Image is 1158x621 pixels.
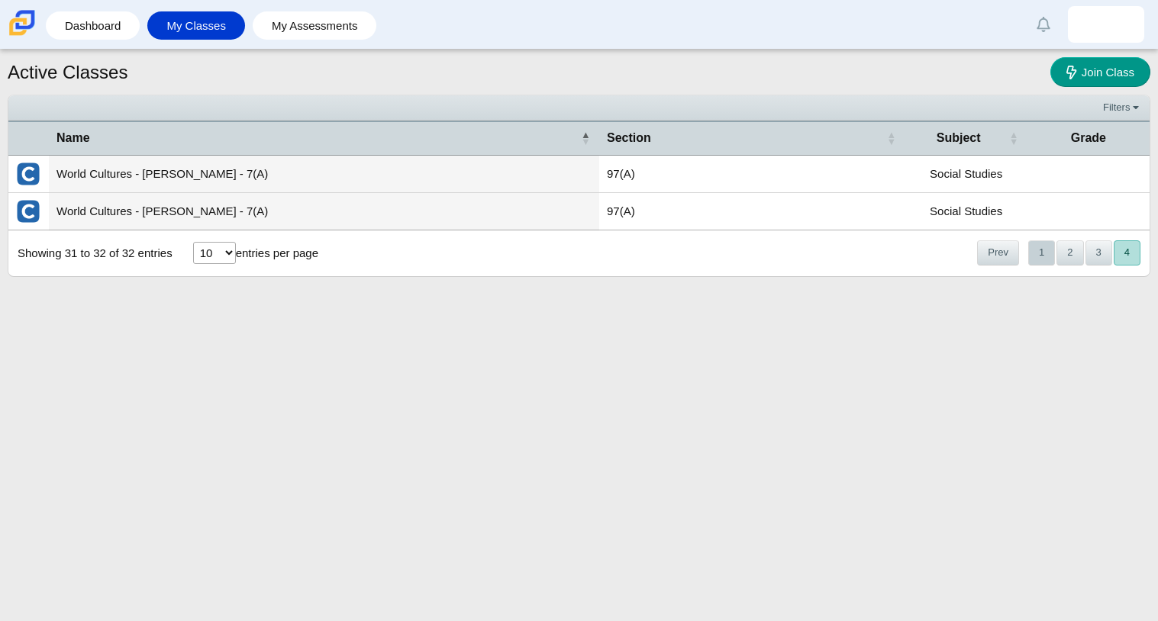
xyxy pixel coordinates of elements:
[1009,122,1018,154] span: Subject : Activate to sort
[887,122,896,154] span: Section : Activate to sort
[8,60,127,85] h1: Active Classes
[1027,8,1060,41] a: Alerts
[8,230,173,276] div: Showing 31 to 32 of 32 entries
[49,193,599,230] td: World Cultures - [PERSON_NAME] - 7(A)
[6,28,38,41] a: Carmen School of Science & Technology
[937,131,981,144] span: Subject
[599,193,905,230] td: 97(A)
[581,122,590,154] span: Name : Activate to invert sorting
[56,131,90,144] span: Name
[599,156,905,193] td: 97(A)
[1114,240,1140,265] button: 4
[155,11,237,40] a: My Classes
[607,131,651,144] span: Section
[905,156,1027,193] td: Social Studies
[16,162,40,186] img: External class connected through Clever
[16,199,40,224] img: External class connected through Clever
[1068,6,1144,43] a: tyree.jackson.Wp5Nk8
[1071,131,1106,144] span: Grade
[1028,240,1055,265] button: 1
[260,11,369,40] a: My Assessments
[976,240,1140,265] nav: pagination
[1082,66,1134,79] span: Join Class
[236,246,318,259] label: entries per page
[1085,240,1112,265] button: 3
[1099,100,1146,115] a: Filters
[905,193,1027,230] td: Social Studies
[6,7,38,39] img: Carmen School of Science & Technology
[1094,12,1118,37] img: tyree.jackson.Wp5Nk8
[1056,240,1083,265] button: 2
[53,11,132,40] a: Dashboard
[1050,57,1150,87] a: Join Class
[49,156,599,193] td: World Cultures - [PERSON_NAME] - 7(A)
[977,240,1019,265] button: Previous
